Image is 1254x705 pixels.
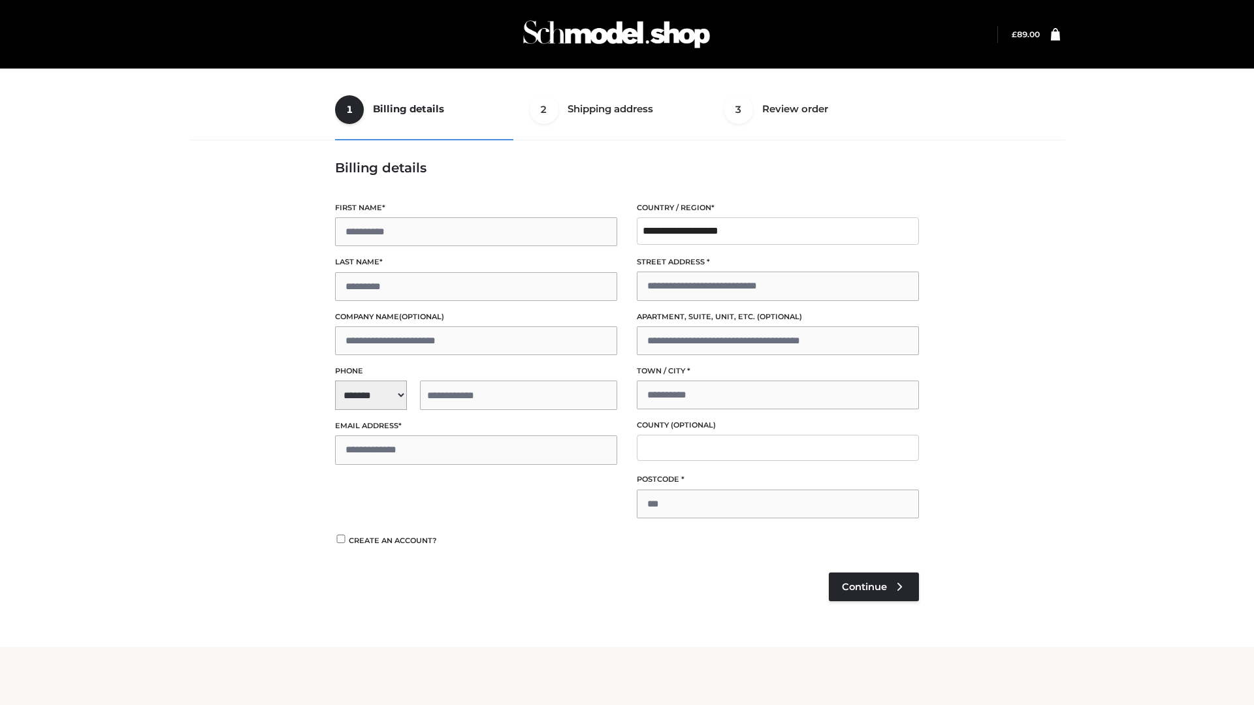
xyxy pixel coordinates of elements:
[335,256,617,268] label: Last name
[335,365,617,377] label: Phone
[829,572,919,601] a: Continue
[757,312,802,321] span: (optional)
[637,256,919,268] label: Street address
[637,311,919,323] label: Apartment, suite, unit, etc.
[637,365,919,377] label: Town / City
[637,202,919,214] label: Country / Region
[335,160,919,176] h3: Billing details
[519,8,715,60] img: Schmodel Admin 964
[637,419,919,431] label: County
[349,536,437,545] span: Create an account?
[335,535,347,543] input: Create an account?
[671,420,716,430] span: (optional)
[399,312,444,321] span: (optional)
[335,202,617,214] label: First name
[1012,29,1017,39] span: £
[335,420,617,432] label: Email address
[637,473,919,486] label: Postcode
[1012,29,1040,39] a: £89.00
[842,581,887,593] span: Continue
[1012,29,1040,39] bdi: 89.00
[335,311,617,323] label: Company name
